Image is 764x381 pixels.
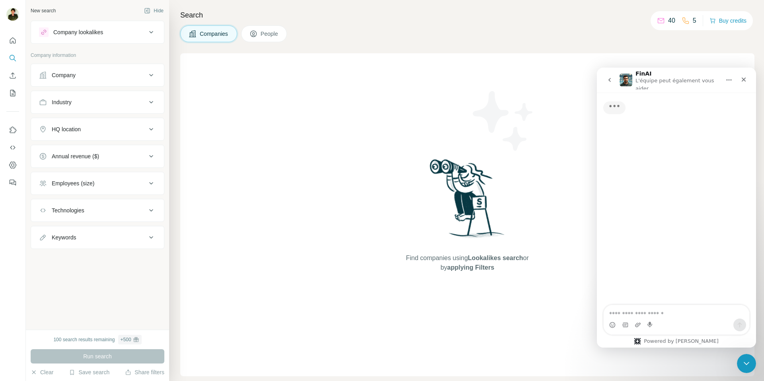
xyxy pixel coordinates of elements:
div: HQ location [52,125,81,133]
button: Dashboard [6,158,19,172]
button: Clear [31,368,53,376]
button: Save search [69,368,109,376]
div: Keywords [52,233,76,241]
div: + 500 [121,336,131,343]
span: Companies [200,30,229,38]
button: Buy credits [709,15,746,26]
button: Company lookalikes [31,23,164,42]
span: Find companies using or by [403,253,531,272]
div: Technologies [52,206,84,214]
div: Industry [52,98,72,106]
div: 100 search results remaining [53,335,141,344]
button: Keywords [31,228,164,247]
div: Employees (size) [52,179,94,187]
button: Employees (size) [31,174,164,193]
button: Annual revenue ($) [31,147,164,166]
p: Company information [31,52,164,59]
button: Search [6,51,19,65]
img: Surfe Illustration - Woman searching with binoculars [426,157,509,246]
h4: Search [180,10,754,21]
div: New search [31,7,56,14]
div: Annual revenue ($) [52,152,99,160]
p: 5 [693,16,696,25]
button: Share filters [125,368,164,376]
p: 40 [668,16,675,25]
button: Use Surfe on LinkedIn [6,123,19,137]
button: Technologies [31,201,164,220]
iframe: Intercom live chat [597,68,756,348]
button: Enrich CSV [6,68,19,83]
button: Hide [138,5,169,17]
button: Industry [31,93,164,112]
img: Avatar [6,8,19,21]
img: Surfe Illustration - Stars [468,85,539,157]
div: Company [52,71,76,79]
iframe: Intercom live chat [737,354,756,373]
div: Company lookalikes [53,28,103,36]
button: Use Surfe API [6,140,19,155]
button: Quick start [6,33,19,48]
button: Feedback [6,175,19,190]
span: People [261,30,279,38]
button: My lists [6,86,19,100]
span: applying Filters [447,264,494,271]
button: Company [31,66,164,85]
span: Lookalikes search [468,255,523,261]
button: HQ location [31,120,164,139]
